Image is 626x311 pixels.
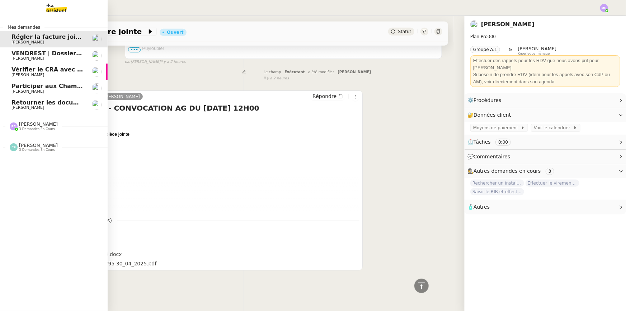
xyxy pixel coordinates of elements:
span: par [125,59,131,65]
div: Ouvert [167,30,183,34]
img: svg [600,4,608,12]
span: Participer aux Champions de la Croissance 2026 [11,83,167,89]
span: [PERSON_NAME] [11,56,44,61]
div: Effectuer des rappels pour les RDV que nous avons prit pour [PERSON_NAME]. [473,57,617,71]
div: 💬Commentaires [465,150,626,164]
span: [PERSON_NAME] [338,70,371,74]
nz-tag: 3 [546,168,554,175]
span: & [509,46,512,55]
span: ⚙️ [467,96,505,105]
span: Répondre [312,93,336,100]
span: [PERSON_NAME] [19,121,58,127]
span: Mes demandes [3,24,44,31]
img: users%2FSg6jQljroSUGpSfKFUOPmUmNaZ23%2Favatar%2FUntitled.png [92,83,102,93]
div: ⏲️Tâches 0:00 [465,135,626,149]
span: Autres demandes en cours [474,168,541,174]
span: Exécutant [284,70,305,74]
span: Procédures [474,97,502,103]
img: users%2F2TyHGbgGwwZcFhdWHiwf3arjzPD2%2Favatar%2F1545394186276.jpeg [470,20,478,28]
span: [PERSON_NAME] [11,105,44,110]
span: il y a 2 heures [264,75,289,82]
div: Bonjour [PERSON_NAME] [49,117,360,124]
span: Le champ [264,70,281,74]
span: Plan Pro [470,34,488,39]
img: users%2FfjlNmCTkLiVoA3HQjY3GA5JXGxb2%2Favatar%2Fstarofservice_97480retdsc0392.png [92,51,102,61]
span: Voir le calendrier [534,124,573,131]
span: 3 demandes en cours [19,148,55,152]
span: [PERSON_NAME] [11,89,44,94]
span: 300 [488,34,496,39]
span: Données client [474,112,511,118]
img: svg [10,122,18,130]
span: [PERSON_NAME] [19,143,58,148]
span: VENDREST | Dossiers Drive - SCI Gabrielle [11,50,147,57]
span: ⏲️ [467,139,517,145]
img: users%2FSg6jQljroSUGpSfKFUOPmUmNaZ23%2Favatar%2FUntitled.png [92,100,102,110]
span: Vérifier le CRA avec [PERSON_NAME] [11,66,131,73]
span: [PERSON_NAME] [11,73,44,77]
span: 🕵️ [467,168,557,174]
span: 🧴 [467,204,490,210]
span: 3 demandes en cours [19,127,55,131]
div: ⚙️Procédures [465,93,626,107]
div: Peux tu régler la facture en pièce jointe [49,131,360,138]
button: Répondre [310,92,345,100]
span: Commentaires [474,154,510,159]
span: Effectuer le virement pour le dossier [PERSON_NAME] [526,180,579,187]
img: users%2FSg6jQljroSUGpSfKFUOPmUmNaZ23%2Favatar%2FUntitled.png [92,67,102,77]
span: Rechercher un installateur de porte blindée [470,180,524,187]
div: 🕵️Autres demandes en cours 3 [465,164,626,178]
span: Moyens de paiement [473,124,521,131]
span: 💬 [467,154,513,159]
div: Ga [49,145,360,166]
a: [PERSON_NAME] [481,21,535,28]
span: 🔐 [467,111,514,119]
span: ••• [128,47,141,52]
span: Knowledge manager [518,52,551,56]
span: Retourner les documents signés [11,99,116,106]
nz-tag: Groupe A.1 [470,46,500,53]
div: 🔐Données client [465,108,626,122]
small: [PERSON_NAME] [125,59,186,65]
span: [PERSON_NAME] [518,46,557,51]
h4: Re: BUILDEOO - CONVOCATION AG DU [DATE] 12H00 [49,103,360,113]
app-user-label: Knowledge manager [518,46,557,55]
span: Saisir le RIB et effectuer le règlement [470,188,524,195]
span: a été modifié : [308,70,334,74]
span: Régler la facture jointe [11,33,86,40]
span: Autres [474,204,490,210]
img: svg [10,143,18,151]
span: Tâches [474,139,491,145]
span: Statut [398,29,411,34]
div: Si besoin de prendre RDV (idem pour les appels avec son CdP ou AM), voir directement dans son age... [473,71,617,85]
span: il y a 2 heures [160,59,186,65]
div: 🧴Autres [465,200,626,214]
nz-tag: 0:00 [495,139,511,146]
a: [PERSON_NAME] [101,93,143,100]
span: [PERSON_NAME] [11,40,44,45]
img: users%2F2TyHGbgGwwZcFhdWHiwf3arjzPD2%2Favatar%2F1545394186276.jpeg [92,34,102,44]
